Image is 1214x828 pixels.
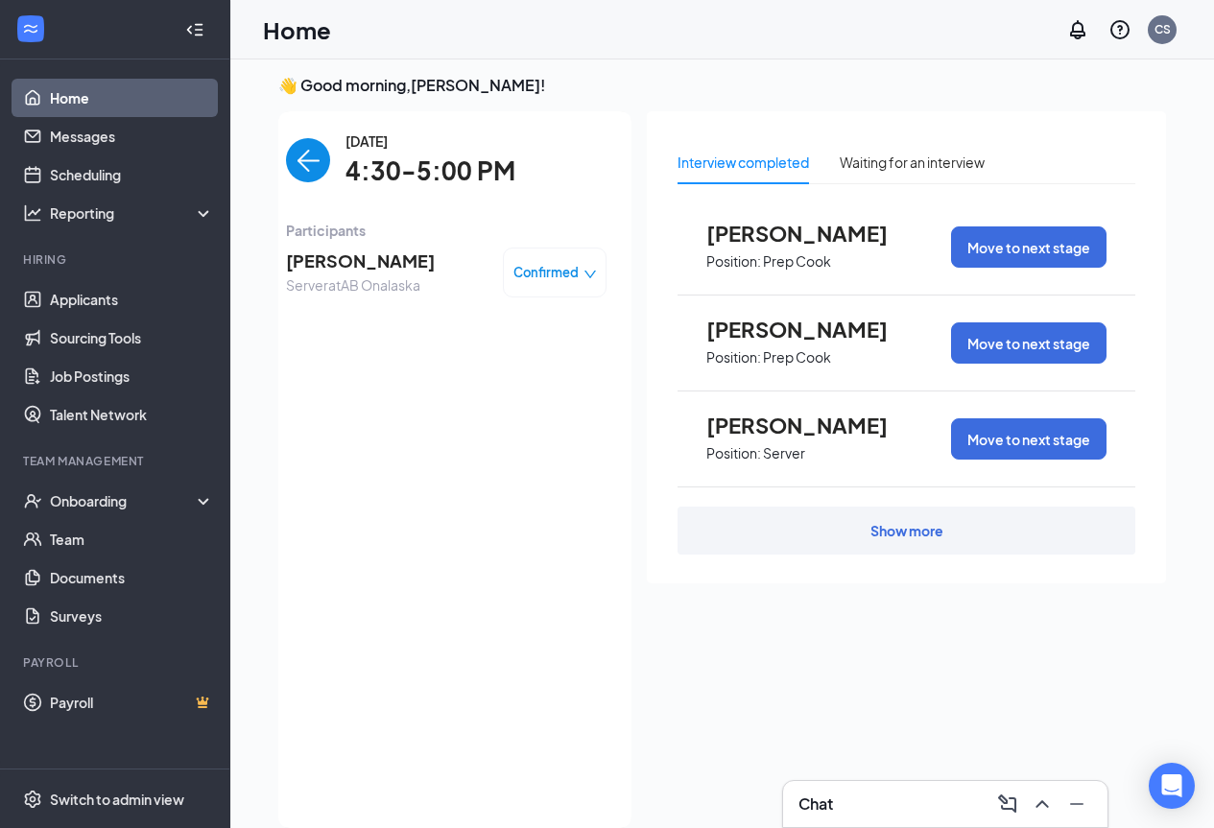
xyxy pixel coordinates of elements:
[706,221,917,246] span: [PERSON_NAME]
[50,357,214,395] a: Job Postings
[23,790,42,809] svg: Settings
[870,521,943,540] div: Show more
[50,520,214,558] a: Team
[1149,763,1195,809] div: Open Intercom Messenger
[286,138,330,182] button: back-button
[678,152,809,173] div: Interview completed
[1065,793,1088,816] svg: Minimize
[185,20,204,39] svg: Collapse
[50,203,215,223] div: Reporting
[706,252,761,271] p: Position:
[50,117,214,155] a: Messages
[1066,18,1089,41] svg: Notifications
[706,413,917,438] span: [PERSON_NAME]
[286,274,435,296] span: Server at AB Onalaska
[286,248,435,274] span: [PERSON_NAME]
[50,790,184,809] div: Switch to admin view
[345,130,515,152] span: [DATE]
[23,491,42,510] svg: UserCheck
[50,319,214,357] a: Sourcing Tools
[583,268,597,281] span: down
[23,654,210,671] div: Payroll
[1027,789,1058,819] button: ChevronUp
[1154,21,1171,37] div: CS
[50,558,214,597] a: Documents
[1031,793,1054,816] svg: ChevronUp
[50,280,214,319] a: Applicants
[50,683,214,722] a: PayrollCrown
[951,226,1107,268] button: Move to next stage
[992,789,1023,819] button: ComposeMessage
[798,793,833,815] h3: Chat
[21,19,40,38] svg: WorkstreamLogo
[1061,789,1092,819] button: Minimize
[345,152,515,191] span: 4:30-5:00 PM
[50,79,214,117] a: Home
[263,13,331,46] h1: Home
[50,155,214,194] a: Scheduling
[23,453,210,469] div: Team Management
[50,597,214,635] a: Surveys
[763,348,831,367] p: Prep Cook
[951,322,1107,364] button: Move to next stage
[763,252,831,271] p: Prep Cook
[706,348,761,367] p: Position:
[286,220,607,241] span: Participants
[763,444,805,462] p: Server
[513,263,579,282] span: Confirmed
[996,793,1019,816] svg: ComposeMessage
[840,152,985,173] div: Waiting for an interview
[50,491,198,510] div: Onboarding
[23,203,42,223] svg: Analysis
[278,75,1166,96] h3: 👋 Good morning, [PERSON_NAME] !
[951,418,1107,460] button: Move to next stage
[23,251,210,268] div: Hiring
[1108,18,1131,41] svg: QuestionInfo
[706,444,761,462] p: Position:
[50,395,214,434] a: Talent Network
[706,317,917,342] span: [PERSON_NAME]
